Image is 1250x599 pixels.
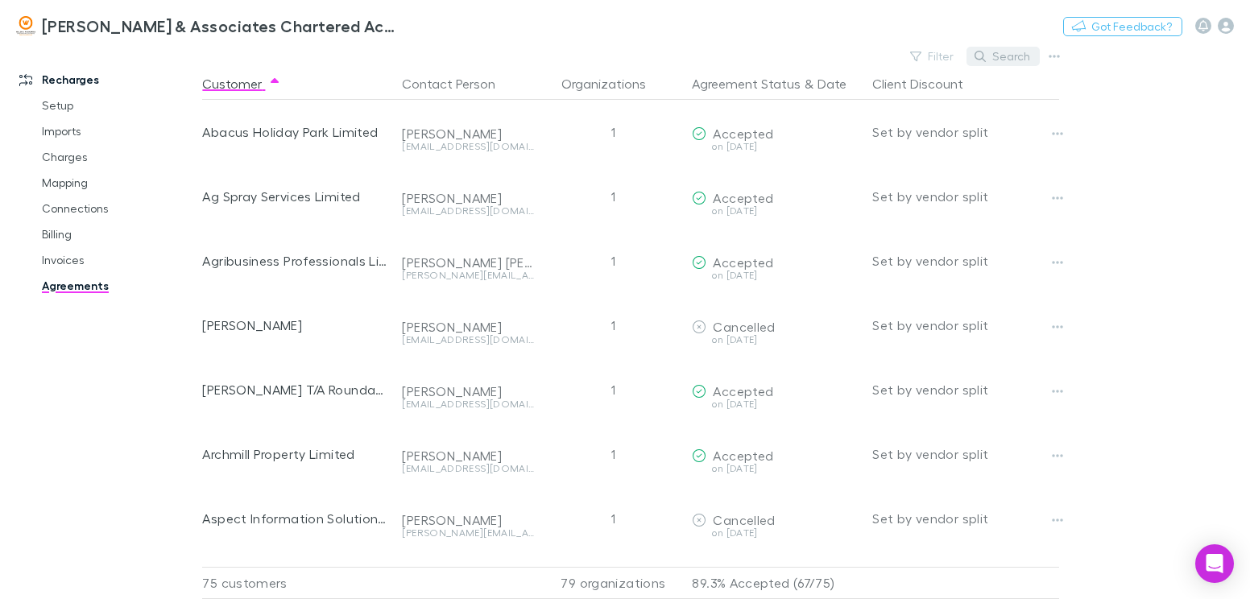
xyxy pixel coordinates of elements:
[692,206,859,216] div: on [DATE]
[402,383,534,399] div: [PERSON_NAME]
[26,247,211,273] a: Invoices
[692,68,801,100] button: Agreement Status
[202,68,281,100] button: Customer
[402,448,534,464] div: [PERSON_NAME]
[692,464,859,473] div: on [DATE]
[26,221,211,247] a: Billing
[402,464,534,473] div: [EMAIL_ADDRESS][DOMAIN_NAME]
[6,6,409,45] a: [PERSON_NAME] & Associates Chartered Accountants
[540,229,685,293] div: 1
[402,68,515,100] button: Contact Person
[713,126,773,141] span: Accepted
[692,335,859,345] div: on [DATE]
[817,68,846,100] button: Date
[902,47,963,66] button: Filter
[402,319,534,335] div: [PERSON_NAME]
[402,271,534,280] div: [PERSON_NAME][EMAIL_ADDRESS][PERSON_NAME][DOMAIN_NAME]
[402,126,534,142] div: [PERSON_NAME]
[872,293,1059,357] div: Set by vendor split
[26,118,211,144] a: Imports
[692,271,859,280] div: on [DATE]
[1195,544,1234,583] div: Open Intercom Messenger
[202,100,389,164] div: Abacus Holiday Park Limited
[540,357,685,422] div: 1
[692,399,859,409] div: on [DATE]
[713,512,775,527] span: Cancelled
[692,568,859,598] p: 89.3% Accepted (67/75)
[402,206,534,216] div: [EMAIL_ADDRESS][DOMAIN_NAME]
[3,67,211,93] a: Recharges
[692,68,859,100] div: &
[540,164,685,229] div: 1
[872,357,1059,422] div: Set by vendor split
[42,16,399,35] h3: [PERSON_NAME] & Associates Chartered Accountants
[872,229,1059,293] div: Set by vendor split
[202,422,389,486] div: Archmill Property Limited
[26,273,211,299] a: Agreements
[713,190,773,205] span: Accepted
[713,448,773,463] span: Accepted
[713,254,773,270] span: Accepted
[26,196,211,221] a: Connections
[872,422,1059,486] div: Set by vendor split
[402,335,534,345] div: [EMAIL_ADDRESS][DOMAIN_NAME]
[26,93,211,118] a: Setup
[402,142,534,151] div: [EMAIL_ADDRESS][DOMAIN_NAME]
[561,68,665,100] button: Organizations
[202,567,395,599] div: 75 customers
[202,486,389,551] div: Aspect Information Solutions Limited
[713,319,775,334] span: Cancelled
[402,399,534,409] div: [EMAIL_ADDRESS][DOMAIN_NAME]
[202,164,389,229] div: Ag Spray Services Limited
[26,144,211,170] a: Charges
[402,190,534,206] div: [PERSON_NAME]
[872,68,983,100] button: Client Discount
[540,422,685,486] div: 1
[540,486,685,551] div: 1
[202,229,389,293] div: Agribusiness Professionals Limited
[16,16,35,35] img: Walsh & Associates Chartered Accountants's Logo
[692,528,859,538] div: on [DATE]
[402,254,534,271] div: [PERSON_NAME] [PERSON_NAME]
[1063,17,1182,36] button: Got Feedback?
[202,293,389,357] div: [PERSON_NAME]
[966,47,1040,66] button: Search
[540,293,685,357] div: 1
[202,357,389,422] div: [PERSON_NAME] T/A Roundabout Pre-loved Boutique
[402,528,534,538] div: [PERSON_NAME][EMAIL_ADDRESS][DOMAIN_NAME]
[26,170,211,196] a: Mapping
[872,164,1059,229] div: Set by vendor split
[402,512,534,528] div: [PERSON_NAME]
[540,100,685,164] div: 1
[872,100,1059,164] div: Set by vendor split
[872,486,1059,551] div: Set by vendor split
[713,383,773,399] span: Accepted
[540,567,685,599] div: 79 organizations
[692,142,859,151] div: on [DATE]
